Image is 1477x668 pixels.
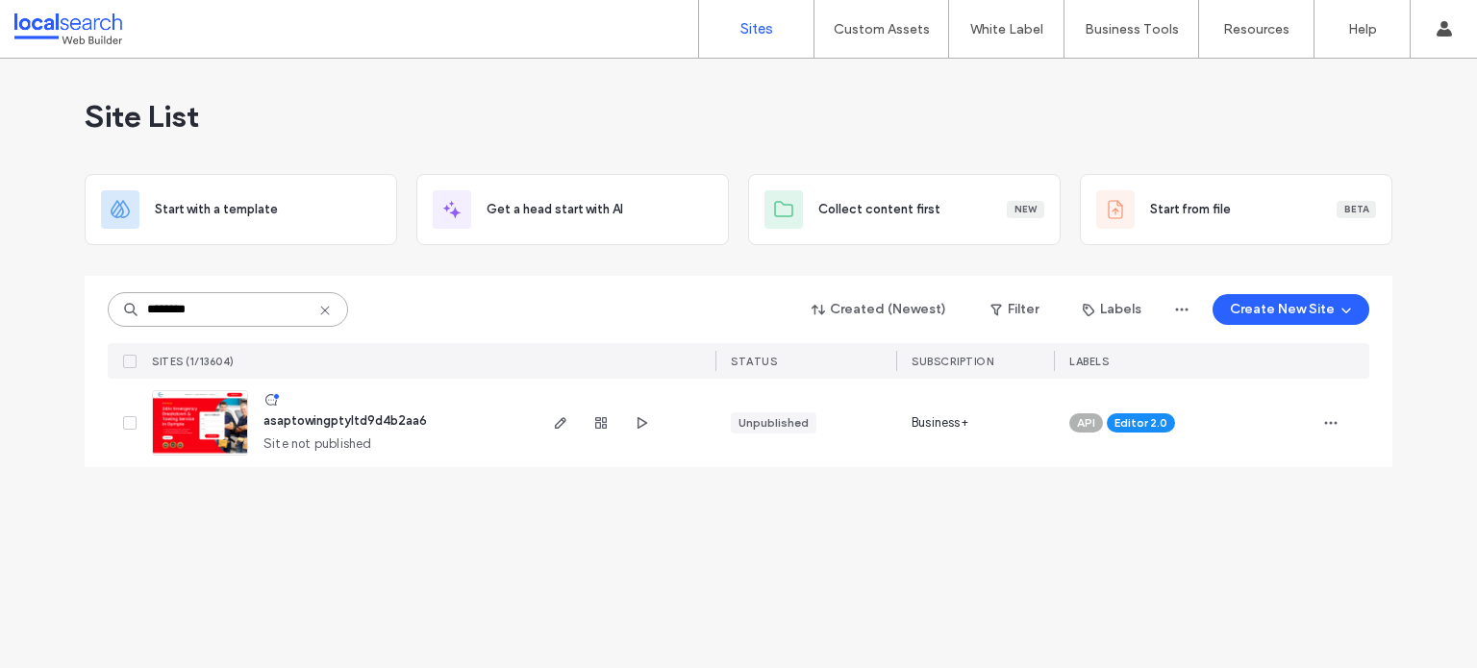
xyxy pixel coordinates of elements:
span: Start from file [1150,200,1231,219]
label: Resources [1223,21,1289,37]
button: Filter [971,294,1058,325]
span: Site List [85,97,199,136]
span: Site not published [263,434,372,454]
button: Created (Newest) [795,294,964,325]
div: Start with a template [85,174,397,245]
span: STATUS [731,355,777,368]
a: asaptowingptyltd9d4b2aa6 [263,413,427,428]
label: Help [1348,21,1377,37]
div: Start from fileBeta [1080,174,1392,245]
div: Collect content firstNew [748,174,1061,245]
div: Unpublished [738,414,809,432]
span: Editor 2.0 [1114,414,1167,432]
label: White Label [970,21,1043,37]
span: Business+ [912,413,968,433]
span: LABELS [1069,355,1109,368]
label: Sites [740,20,773,37]
label: Custom Assets [834,21,930,37]
div: New [1007,201,1044,218]
div: Get a head start with AI [416,174,729,245]
div: Beta [1337,201,1376,218]
span: Get a head start with AI [487,200,623,219]
label: Business Tools [1085,21,1179,37]
span: Collect content first [818,200,940,219]
span: SUBSCRIPTION [912,355,993,368]
button: Labels [1065,294,1159,325]
span: API [1077,414,1095,432]
button: Create New Site [1213,294,1369,325]
span: SITES (1/13604) [152,355,235,368]
span: Start with a template [155,200,278,219]
span: Help [43,13,83,31]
